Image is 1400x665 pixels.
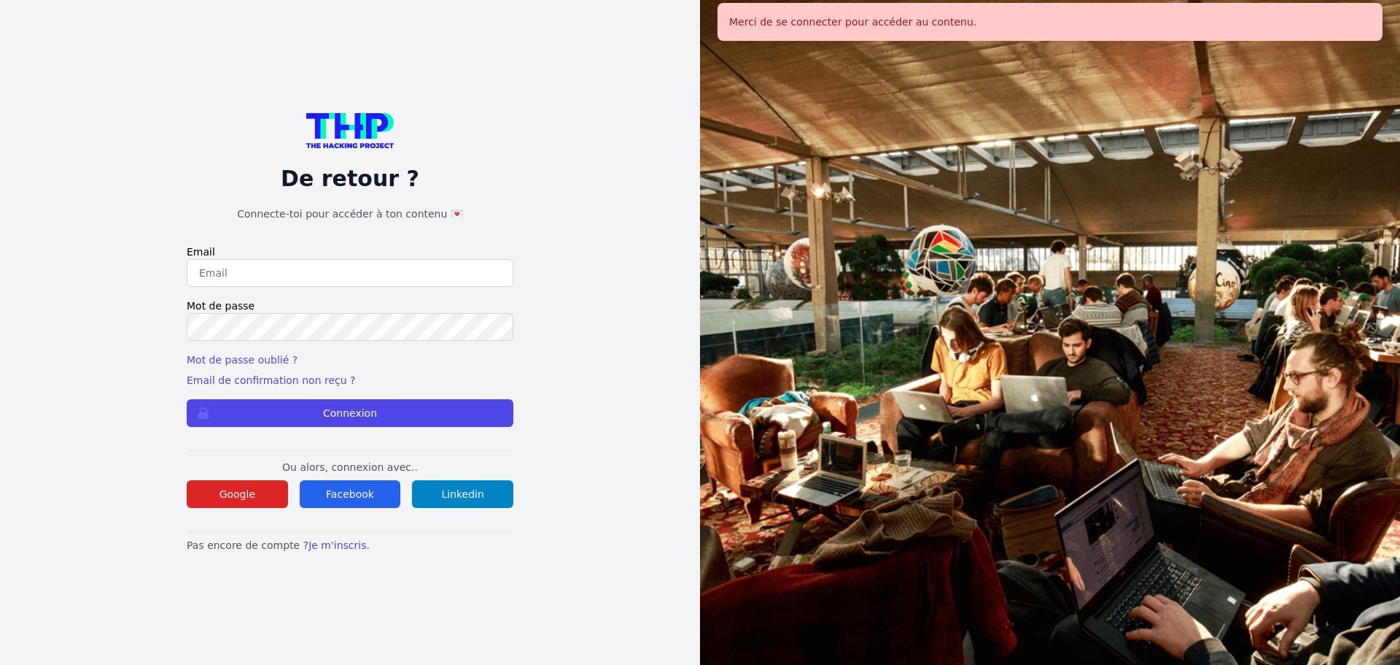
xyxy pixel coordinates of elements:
a: Mot de passe oublié ? [187,354,297,366]
label: Mot de passe [187,299,513,313]
a: Je m'inscris. [308,539,370,551]
img: logo [306,113,394,148]
div: Merci de se connecter pour accéder au contenu. [717,3,1382,41]
p: De retour ? [187,166,513,192]
p: Ou alors, connexion avec.. [187,460,513,474]
input: Email [187,259,513,287]
button: Linkedin [412,480,513,508]
button: Google [187,480,288,508]
p: Pas encore de compte ? [187,538,513,553]
label: Email [187,245,513,259]
button: Facebook [300,480,401,508]
button: Connexion [187,399,513,427]
h1: Connecte-toi pour accéder à ton contenu 💌 [187,207,513,221]
a: Email de confirmation non reçu ? [187,374,355,386]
